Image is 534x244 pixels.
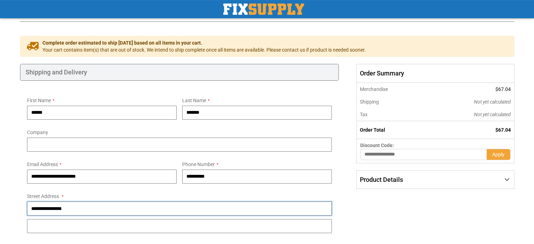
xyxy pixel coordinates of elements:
span: Discount Code: [360,143,394,148]
span: First Name [27,98,51,103]
span: $67.04 [495,86,511,92]
span: $67.04 [495,127,511,133]
span: Complete order estimated to ship [DATE] based on all items in your cart. [42,39,366,46]
span: Product Details [360,176,403,183]
span: Street Address [27,193,59,199]
span: Last Name [182,98,206,103]
strong: Order Total [360,127,385,133]
span: Not yet calculated [474,99,511,105]
span: Company [27,130,48,135]
span: Phone Number [182,161,215,167]
a: store logo [223,4,304,15]
span: Your cart contains item(s) that are out of stock. We intend to ship complete once all items are a... [42,46,366,53]
span: Email Address [27,161,58,167]
span: Order Summary [356,64,514,83]
span: Apply [492,152,505,157]
span: Not yet calculated [474,112,511,117]
img: Fix Industrial Supply [223,4,304,15]
span: Shipping [360,99,379,105]
button: Apply [487,149,510,160]
div: Shipping and Delivery [20,64,339,81]
th: Merchandise [357,83,427,95]
th: Tax [357,108,427,121]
